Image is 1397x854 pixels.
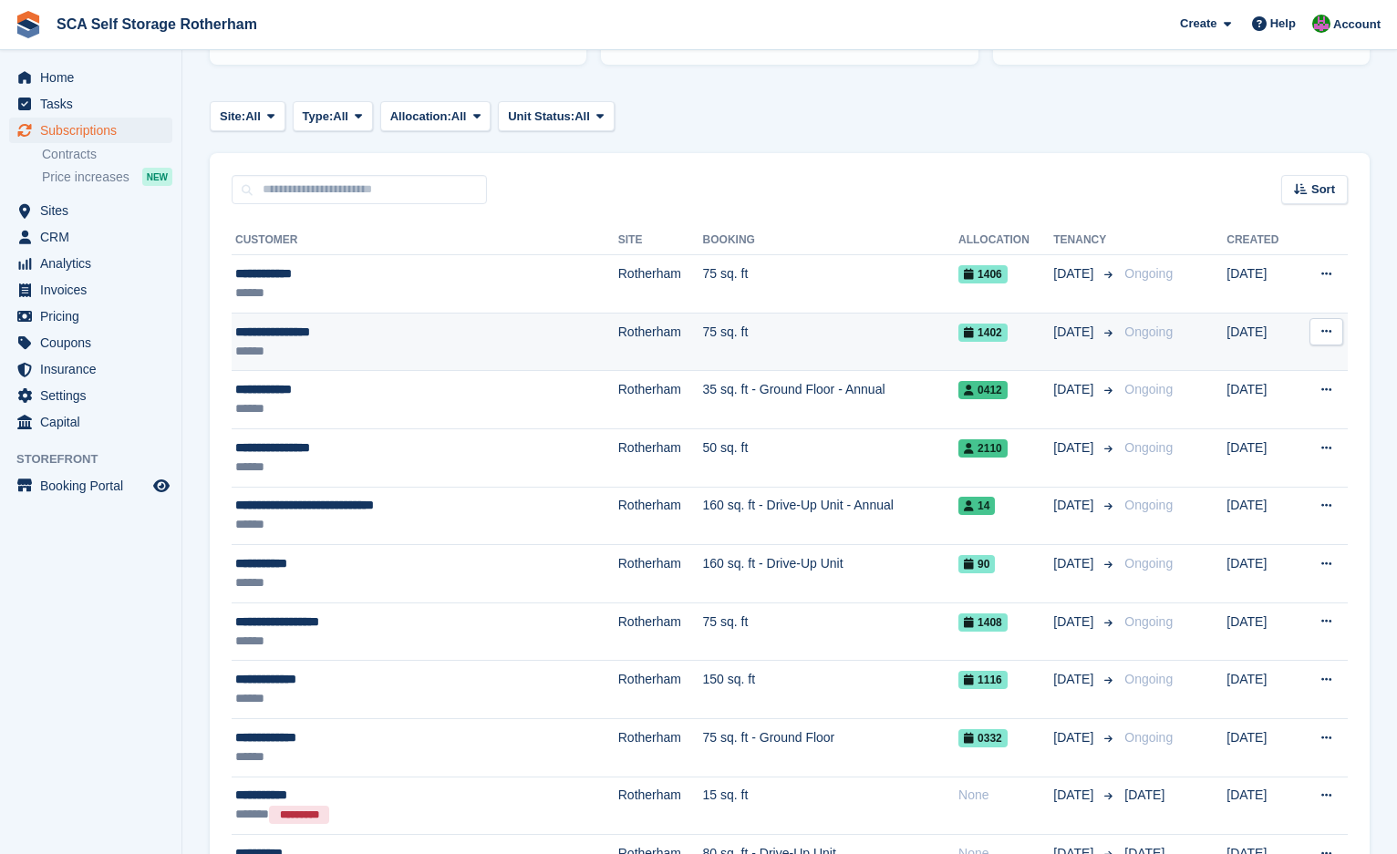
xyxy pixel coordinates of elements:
td: [DATE] [1226,371,1297,429]
td: [DATE] [1226,777,1297,835]
span: Settings [40,383,150,408]
span: [DATE] [1053,670,1097,689]
td: 35 sq. ft - Ground Floor - Annual [703,371,959,429]
td: 75 sq. ft [703,602,959,661]
span: 1116 [958,671,1008,689]
td: Rotherham [618,313,703,371]
span: [DATE] [1053,554,1097,573]
span: All [333,108,348,126]
span: All [574,108,590,126]
a: menu [9,118,172,143]
span: CRM [40,224,150,250]
td: Rotherham [618,777,703,835]
span: 2110 [958,439,1008,458]
span: Ongoing [1124,382,1173,396]
td: Rotherham [618,661,703,719]
button: Type: All [293,101,373,131]
td: [DATE] [1226,255,1297,314]
td: 160 sq. ft - Drive-Up Unit [703,545,959,603]
th: Booking [703,226,959,255]
span: [DATE] [1053,728,1097,747]
span: Ongoing [1124,672,1173,686]
td: [DATE] [1226,428,1297,487]
a: menu [9,356,172,382]
span: Coupons [40,330,150,355]
a: menu [9,383,172,408]
a: Price increases NEW [42,167,172,187]
span: Account [1333,15,1381,34]
a: Contracts [42,146,172,163]
a: menu [9,304,172,329]
button: Unit Status: All [498,101,614,131]
span: Ongoing [1124,324,1173,339]
td: 50 sq. ft [703,428,959,487]
span: [DATE] [1053,264,1097,283]
span: Ongoing [1124,498,1173,512]
th: Site [618,226,703,255]
span: Analytics [40,251,150,276]
td: 15 sq. ft [703,777,959,835]
th: Tenancy [1053,226,1117,255]
a: Preview store [150,475,172,497]
span: [DATE] [1124,787,1164,802]
span: [DATE] [1053,496,1097,515]
span: [DATE] [1053,786,1097,805]
span: Subscriptions [40,118,150,143]
td: Rotherham [618,255,703,314]
td: Rotherham [618,602,703,661]
span: All [451,108,467,126]
span: Capital [40,409,150,435]
img: stora-icon-8386f47178a22dfd0bd8f6a31ec36ba5ce8667c1dd55bd0f319d3a0aa187defe.svg [15,11,42,38]
a: menu [9,409,172,435]
a: menu [9,224,172,250]
button: Site: All [210,101,285,131]
span: Storefront [16,450,181,468]
span: 0412 [958,381,1008,399]
td: [DATE] [1226,545,1297,603]
td: 160 sq. ft - Drive-Up Unit - Annual [703,487,959,545]
a: menu [9,251,172,276]
td: Rotherham [618,371,703,429]
span: Type: [303,108,334,126]
span: [DATE] [1053,380,1097,399]
span: Insurance [40,356,150,382]
span: Ongoing [1124,556,1173,571]
td: Rotherham [618,487,703,545]
span: Allocation: [390,108,451,126]
div: None [958,786,1053,805]
span: All [245,108,261,126]
span: Ongoing [1124,730,1173,745]
span: Help [1270,15,1296,33]
span: Sort [1311,180,1335,199]
td: Rotherham [618,718,703,777]
td: 75 sq. ft [703,255,959,314]
td: [DATE] [1226,661,1297,719]
a: menu [9,91,172,117]
span: Ongoing [1124,614,1173,629]
span: Ongoing [1124,440,1173,455]
span: Price increases [42,169,129,186]
span: [DATE] [1053,323,1097,342]
span: Pricing [40,304,150,329]
span: Site: [220,108,245,126]
span: Create [1180,15,1216,33]
span: Ongoing [1124,266,1173,281]
span: [DATE] [1053,438,1097,458]
a: menu [9,330,172,355]
span: Invoices [40,277,150,303]
span: [DATE] [1053,612,1097,632]
span: Booking Portal [40,473,150,499]
span: Home [40,65,150,90]
div: NEW [142,168,172,186]
span: 90 [958,555,995,573]
span: Sites [40,198,150,223]
td: 75 sq. ft [703,313,959,371]
span: 0332 [958,729,1008,747]
td: 75 sq. ft - Ground Floor [703,718,959,777]
span: 1406 [958,265,1008,283]
th: Allocation [958,226,1053,255]
img: Sarah Race [1312,15,1330,33]
td: Rotherham [618,428,703,487]
a: menu [9,277,172,303]
td: [DATE] [1226,487,1297,545]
